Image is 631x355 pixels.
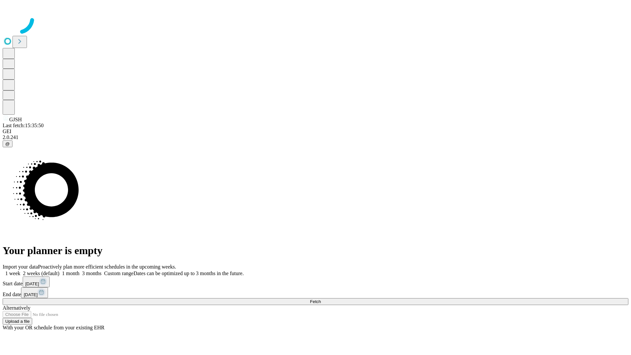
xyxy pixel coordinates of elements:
[133,271,244,276] span: Dates can be optimized up to 3 months in the future.
[62,271,80,276] span: 1 month
[24,292,37,297] span: [DATE]
[3,287,628,298] div: End date
[82,271,102,276] span: 3 months
[104,271,133,276] span: Custom range
[3,245,628,257] h1: Your planner is empty
[3,318,32,325] button: Upload a file
[25,281,39,286] span: [DATE]
[3,123,44,128] span: Last fetch: 15:35:50
[3,298,628,305] button: Fetch
[3,134,628,140] div: 2.0.241
[3,305,30,311] span: Alternatively
[23,271,59,276] span: 2 weeks (default)
[3,140,12,147] button: @
[5,141,10,146] span: @
[23,276,50,287] button: [DATE]
[3,276,628,287] div: Start date
[21,287,48,298] button: [DATE]
[3,325,105,330] span: With your OR schedule from your existing EHR
[9,117,22,122] span: GJSH
[38,264,176,270] span: Proactively plan more efficient schedules in the upcoming weeks.
[3,129,628,134] div: GEI
[310,299,321,304] span: Fetch
[5,271,20,276] span: 1 week
[3,264,38,270] span: Import your data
